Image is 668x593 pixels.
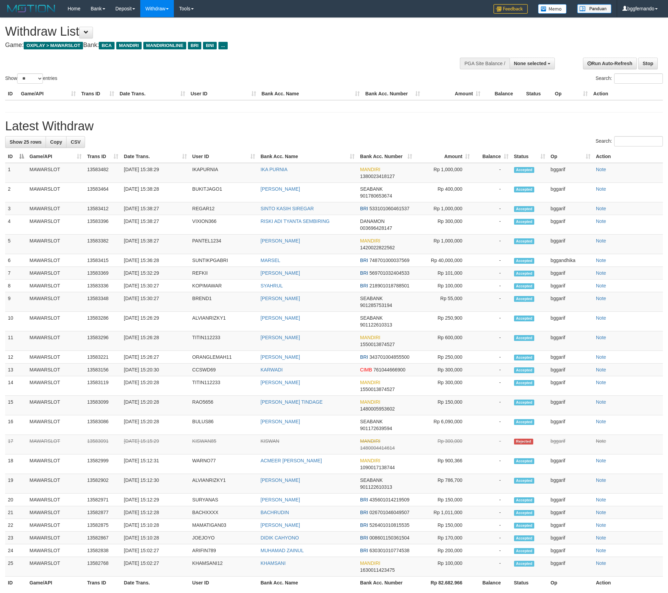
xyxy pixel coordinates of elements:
[190,267,258,280] td: REFKII
[27,331,84,351] td: MAWARSLOT
[360,445,395,451] span: Copy 1480004414614 to clipboard
[473,267,511,280] td: -
[514,219,535,225] span: Accepted
[638,58,658,69] a: Stop
[596,218,606,224] a: Note
[415,292,473,312] td: Rp 55,000
[596,186,606,192] a: Note
[360,193,392,199] span: Copy 901780653674 to clipboard
[121,202,189,215] td: [DATE] 15:38:27
[84,351,121,364] td: 13583221
[596,73,663,84] label: Search:
[473,183,511,202] td: -
[84,202,121,215] td: 13583412
[5,87,18,100] th: ID
[5,254,27,267] td: 6
[27,183,84,202] td: MAWARSLOT
[261,270,300,276] a: [PERSON_NAME]
[27,364,84,376] td: MAWARSLOT
[415,435,473,454] td: Rp 300,000
[5,25,439,38] h1: Withdraw List
[190,331,258,351] td: TITIN112233
[46,136,67,148] a: Copy
[5,215,27,235] td: 4
[548,215,593,235] td: bggarif
[261,283,283,288] a: SYAHRUL
[79,87,117,100] th: Trans ID
[27,454,84,474] td: MAWARSLOT
[261,218,330,224] a: RISKI ADI TYANTA SEMBIRING
[548,435,593,454] td: bggarif
[261,354,300,360] a: [PERSON_NAME]
[415,163,473,183] td: Rp 1,000,000
[473,364,511,376] td: -
[190,235,258,254] td: PANTEL1234
[514,439,533,444] span: Rejected
[27,415,84,435] td: MAWARSLOT
[596,497,606,502] a: Note
[415,396,473,415] td: Rp 150,000
[261,380,300,385] a: [PERSON_NAME]
[514,283,535,289] span: Accepted
[99,42,114,49] span: BCA
[5,376,27,396] td: 14
[548,331,593,351] td: bggarif
[84,376,121,396] td: 13583119
[360,426,392,431] span: Copy 901172639594 to clipboard
[5,235,27,254] td: 5
[360,380,380,385] span: MANDIRI
[121,415,189,435] td: [DATE] 15:20:28
[190,396,258,415] td: RAO5656
[190,454,258,474] td: WARNO77
[593,150,663,163] th: Action
[360,315,383,321] span: SEABANK
[596,335,606,340] a: Note
[5,202,27,215] td: 3
[27,312,84,331] td: MAWARSLOT
[27,280,84,292] td: MAWARSLOT
[415,202,473,215] td: Rp 1,000,000
[548,396,593,415] td: bggarif
[121,312,189,331] td: [DATE] 15:26:29
[261,548,304,553] a: MUHAMAD ZAINUL
[360,406,395,412] span: Copy 1480005953602 to clipboard
[460,58,509,69] div: PGA Site Balance /
[71,139,81,145] span: CSV
[514,335,535,341] span: Accepted
[596,419,606,424] a: Note
[121,280,189,292] td: [DATE] 15:30:27
[5,267,27,280] td: 7
[5,396,27,415] td: 15
[596,399,606,405] a: Note
[190,351,258,364] td: ORANGLEMAH11
[24,42,83,49] span: OXPLAY > MAWARSLOT
[596,535,606,541] a: Note
[261,522,300,528] a: [PERSON_NAME]
[258,150,357,163] th: Bank Acc. Name: activate to sort column ascending
[360,335,380,340] span: MANDIRI
[5,351,27,364] td: 12
[614,136,663,146] input: Search:
[84,280,121,292] td: 13583336
[596,522,606,528] a: Note
[577,4,611,13] img: panduan.png
[473,235,511,254] td: -
[190,312,258,331] td: ALVIANRIZKY1
[548,312,593,331] td: bggarif
[415,150,473,163] th: Amount: activate to sort column ascending
[360,303,392,308] span: Copy 901285753194 to clipboard
[190,435,258,454] td: KISWAN85
[369,258,409,263] span: Copy 748701000037569 to clipboard
[548,150,593,163] th: Op: activate to sort column ascending
[121,454,189,474] td: [DATE] 15:12:31
[360,283,368,288] span: BRI
[514,187,535,192] span: Accepted
[596,367,606,372] a: Note
[261,560,286,566] a: KHAMSANI
[27,396,84,415] td: MAWARSLOT
[369,354,409,360] span: Copy 343701004855500 to clipboard
[360,322,392,328] span: Copy 901122610313 to clipboard
[473,312,511,331] td: -
[261,510,289,515] a: BACHRUDIN
[514,206,535,212] span: Accepted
